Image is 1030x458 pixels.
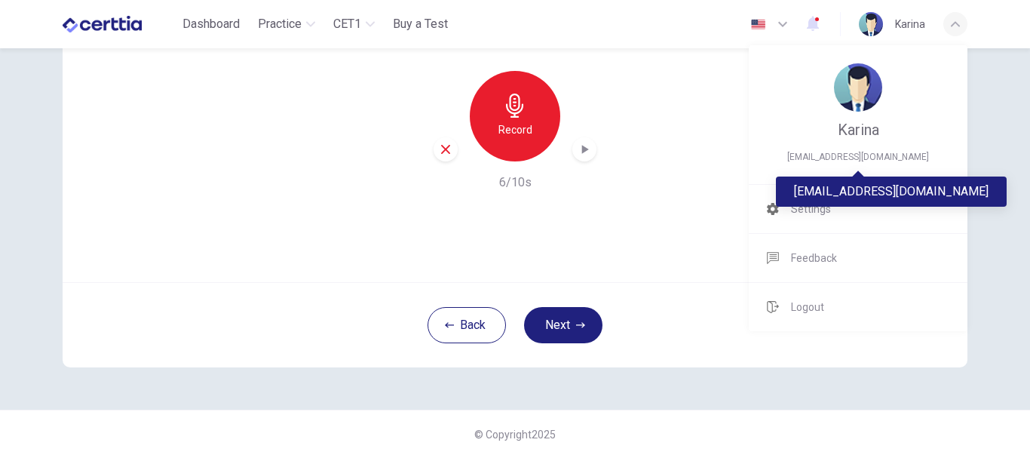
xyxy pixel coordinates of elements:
img: Profile picture [834,63,882,112]
span: kary_fm7@hotmail.com [767,148,949,166]
div: [EMAIL_ADDRESS][DOMAIN_NAME] [776,177,1007,207]
span: Feedback [791,249,837,267]
a: Settings [749,185,967,233]
span: Settings [791,200,831,218]
span: Logout [791,298,824,316]
span: Karina [838,121,879,139]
